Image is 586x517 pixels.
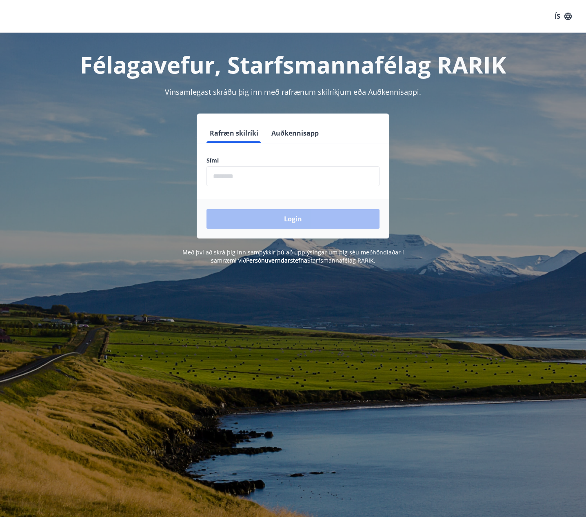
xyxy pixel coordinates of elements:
[206,123,262,143] button: Rafræn skilríki
[206,156,380,165] label: Sími
[10,49,576,80] h1: Félagavefur, Starfsmannafélag RARIK
[246,256,307,264] a: Persónuverndarstefna
[550,9,576,24] button: ÍS
[268,123,322,143] button: Auðkennisapp
[182,248,404,264] span: Með því að skrá þig inn samþykkir þú að upplýsingar um þig séu meðhöndlaðar í samræmi við Starfsm...
[165,87,421,97] span: Vinsamlegast skráðu þig inn með rafrænum skilríkjum eða Auðkennisappi.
